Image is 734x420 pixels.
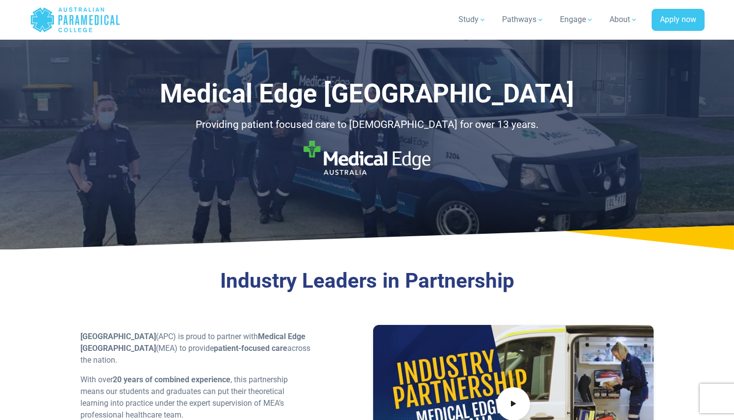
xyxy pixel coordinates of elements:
strong: [GEOGRAPHIC_DATA] [80,332,156,341]
a: Australian Paramedical College [30,4,121,36]
h3: Industry Leaders in Partnership [80,269,654,294]
p: Providing patient focused care to [DEMOGRAPHIC_DATA] for over 13 years. [80,117,654,133]
a: About [604,6,644,33]
strong: patient-focused care [214,344,287,353]
strong: 20 years of combined experience [113,375,230,384]
img: MEA logo - Transparent (v2) [304,141,430,175]
a: Study [453,6,492,33]
a: Engage [554,6,600,33]
a: Pathways [496,6,550,33]
h1: Medical Edge [GEOGRAPHIC_DATA] [80,78,654,109]
a: Apply now [652,9,705,31]
p: (APC) is proud to partner with (MEA) to provide across the nation. [80,331,312,366]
